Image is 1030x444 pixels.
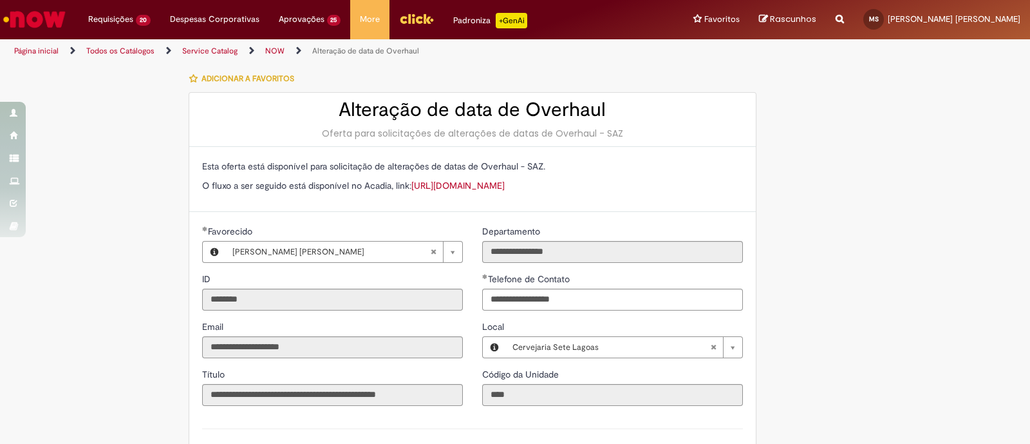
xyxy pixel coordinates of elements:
[202,368,227,381] label: Somente leitura - Título
[182,46,238,56] a: Service Catalog
[202,273,213,285] span: Somente leitura - ID
[704,13,740,26] span: Favoritos
[203,242,226,262] button: Favorecido, Visualizar este registro Markson Augusto Correa De Souza
[482,274,488,279] span: Obrigatório Preenchido
[232,242,430,262] span: [PERSON_NAME] [PERSON_NAME]
[265,46,285,56] a: NOW
[279,13,324,26] span: Aprovações
[201,73,294,84] span: Adicionar a Favoritos
[202,321,226,333] span: Somente leitura - Email
[496,13,527,28] p: +GenAi
[1,6,68,32] img: ServiceNow
[327,15,341,26] span: 25
[14,46,59,56] a: Página inicial
[202,320,226,333] label: Somente leitura - Email
[170,13,259,26] span: Despesas Corporativas
[704,337,723,358] abbr: Limpar campo Local
[312,46,419,56] a: Alteração de data de Overhaul
[759,14,816,26] a: Rascunhos
[482,384,743,406] input: Código da Unidade
[226,242,462,262] a: [PERSON_NAME] [PERSON_NAME]Limpar campo Favorecido
[411,180,505,191] a: [URL][DOMAIN_NAME]
[869,15,879,23] span: MS
[482,241,743,263] input: Departamento
[482,368,561,381] label: Somente leitura - Código da Unidade
[888,14,1020,24] span: [PERSON_NAME] [PERSON_NAME]
[482,225,543,238] label: Somente leitura - Departamento
[10,39,677,63] ul: Trilhas de página
[506,337,742,358] a: Cervejaria Sete LagoasLimpar campo Local
[488,273,572,285] span: Telefone de Contato
[424,242,443,262] abbr: Limpar campo Favorecido
[202,179,743,192] p: O fluxo a ser seguido está disponível no Acadia, link:
[202,384,463,406] input: Título
[202,369,227,380] span: Somente leitura - Título
[202,127,743,140] div: Oferta para solicitações de alterações de datas de Overhaul - SAZ
[189,65,301,92] button: Adicionar a Favoritos
[202,160,743,173] p: Esta oferta está disponível para solicitação de alterações de datas de Overhaul - SAZ.
[482,369,561,380] span: Somente leitura - Código da Unidade
[202,226,208,231] span: Obrigatório Preenchido
[399,9,434,28] img: click_logo_yellow_360x200.png
[208,226,255,237] span: Necessários - Favorecido
[202,289,463,311] input: ID
[202,99,743,121] h2: Alteração de data de Overhaul
[88,13,133,26] span: Requisições
[202,336,463,358] input: Email
[482,321,507,333] span: Local
[360,13,380,26] span: More
[482,226,543,237] span: Somente leitura - Departamento
[136,15,151,26] span: 20
[453,13,527,28] div: Padroniza
[202,273,213,285] label: Somente leitura - ID
[483,337,506,358] button: Local, Visualizar este registro Cervejaria Sete Lagoas
[86,46,154,56] a: Todos os Catálogos
[512,337,710,358] span: Cervejaria Sete Lagoas
[482,289,743,311] input: Telefone de Contato
[770,13,816,25] span: Rascunhos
